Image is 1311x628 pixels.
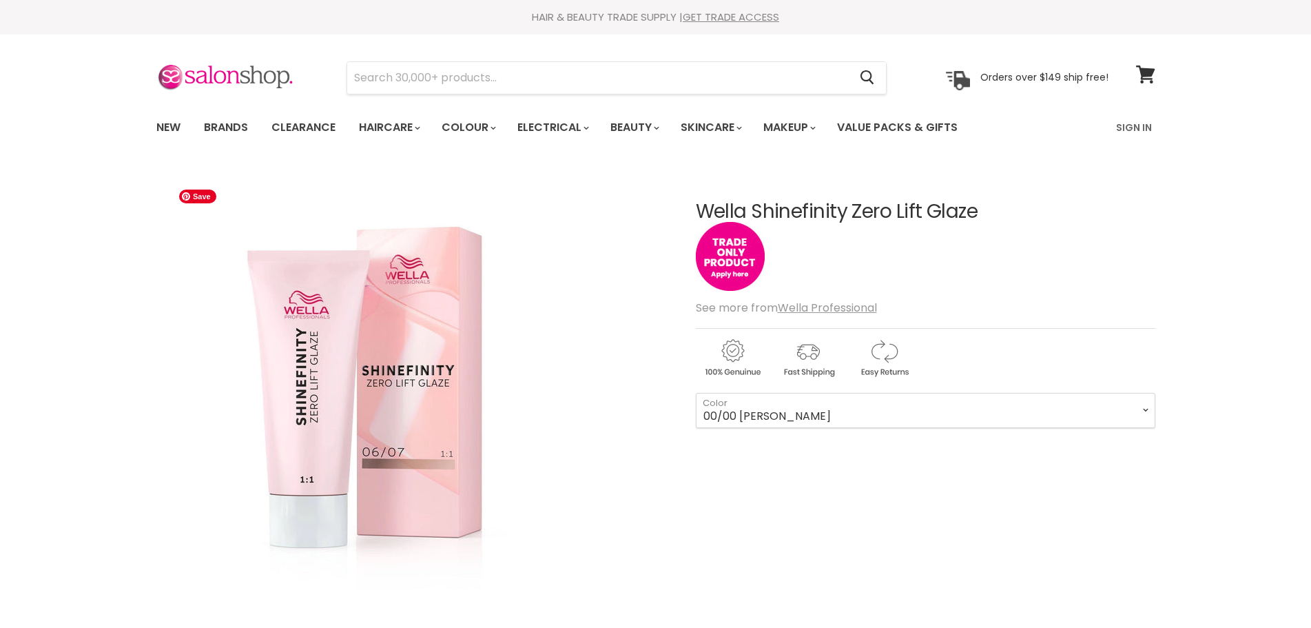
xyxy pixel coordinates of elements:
img: returns.gif [847,337,920,379]
a: GET TRADE ACCESS [683,10,779,24]
ul: Main menu [146,108,1038,148]
a: Value Packs & Gifts [827,113,968,142]
a: Makeup [753,113,824,142]
p: Orders over $149 ship free! [980,71,1108,83]
a: Brands [194,113,258,142]
h1: Wella Shinefinity Zero Lift Glaze [696,201,1155,223]
a: Sign In [1108,113,1160,142]
button: Search [849,62,886,94]
div: HAIR & BEAUTY TRADE SUPPLY | [139,10,1173,24]
a: Colour [431,113,504,142]
input: Search [347,62,849,94]
span: Save [179,190,216,203]
a: Clearance [261,113,346,142]
span: See more from [696,300,877,316]
a: Wella Professional [778,300,877,316]
form: Product [347,61,887,94]
a: Haircare [349,113,429,142]
img: tradeonly_small.jpg [696,222,765,291]
a: New [146,113,191,142]
img: genuine.gif [696,337,769,379]
nav: Main [139,108,1173,148]
a: Skincare [670,113,750,142]
img: shipping.gif [772,337,845,379]
a: Beauty [600,113,668,142]
a: Electrical [507,113,597,142]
